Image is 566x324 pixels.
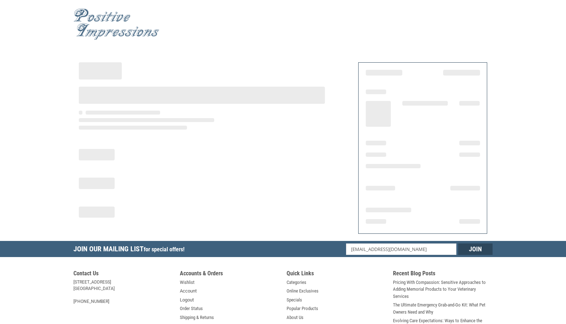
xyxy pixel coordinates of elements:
a: Online Exclusives [287,287,318,295]
span: for special offers! [144,246,184,253]
a: Logout [180,296,194,304]
a: Popular Products [287,305,318,312]
a: Shipping & Returns [180,314,214,321]
a: Pricing With Compassion: Sensitive Approaches to Adding Memorial Products to Your Veterinary Serv... [393,279,493,300]
a: Categories [287,279,306,286]
a: Order Status [180,305,203,312]
h5: Contact Us [73,270,173,279]
a: Wishlist [180,279,195,286]
h5: Recent Blog Posts [393,270,493,279]
a: Specials [287,296,302,304]
a: About Us [287,314,303,321]
address: [STREET_ADDRESS] [GEOGRAPHIC_DATA] [PHONE_NUMBER] [73,279,173,305]
h5: Join Our Mailing List [73,241,188,259]
a: The Ultimate Emergency Grab-and-Go Kit: What Pet Owners Need and Why [393,301,493,315]
h5: Quick Links [287,270,386,279]
img: Positive Impressions [73,8,159,40]
input: Email [346,243,457,255]
input: Join [458,243,493,255]
a: Account [180,287,197,295]
h5: Accounts & Orders [180,270,279,279]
